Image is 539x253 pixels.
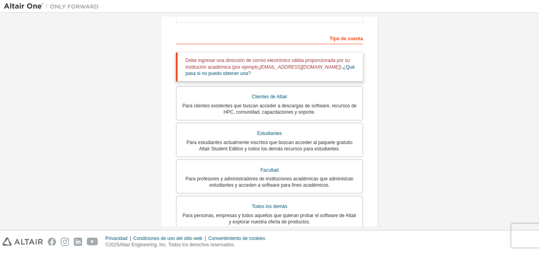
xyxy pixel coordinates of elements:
[74,238,82,246] img: linkedin.svg
[4,2,103,10] img: Altair Uno
[208,236,265,241] font: Consentimiento de cookies
[2,238,43,246] img: altair_logo.svg
[61,238,69,246] img: instagram.svg
[105,242,109,247] font: ©
[182,103,357,115] font: Para clientes existentes que buscan acceder a descargas de software, recursos de HPC, comunidad, ...
[330,36,363,41] font: Tipo de cuenta
[109,242,120,247] font: 2025
[105,236,127,241] font: Privacidad
[185,58,350,69] font: Debe ingresar una dirección de correo electrónico válida proporcionada por su institución académi...
[183,213,356,225] font: Para personas, empresas y todos aquellos que quieran probar el software de Altair y explorar nues...
[133,236,202,241] font: Condiciones de uso del sitio web
[187,140,352,152] font: Para estudiantes actualmente inscritos que buscan acceder al paquete gratuito Altair Student Edit...
[252,94,287,99] font: Clientes de Altair
[48,238,56,246] img: facebook.svg
[260,167,279,173] font: Facultad
[252,204,287,209] font: Todos los demás
[119,242,235,247] font: Altair Engineering, Inc. Todos los derechos reservados.
[185,176,354,188] font: Para profesores y administradores de instituciones académicas que administran estudiantes y acced...
[340,64,342,70] font: ).
[257,131,282,136] font: Estudiantes
[185,64,355,76] a: ¿Qué pasa si no puedo obtener una?
[260,64,340,70] font: [EMAIL_ADDRESS][DOMAIN_NAME]
[87,238,98,246] img: youtube.svg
